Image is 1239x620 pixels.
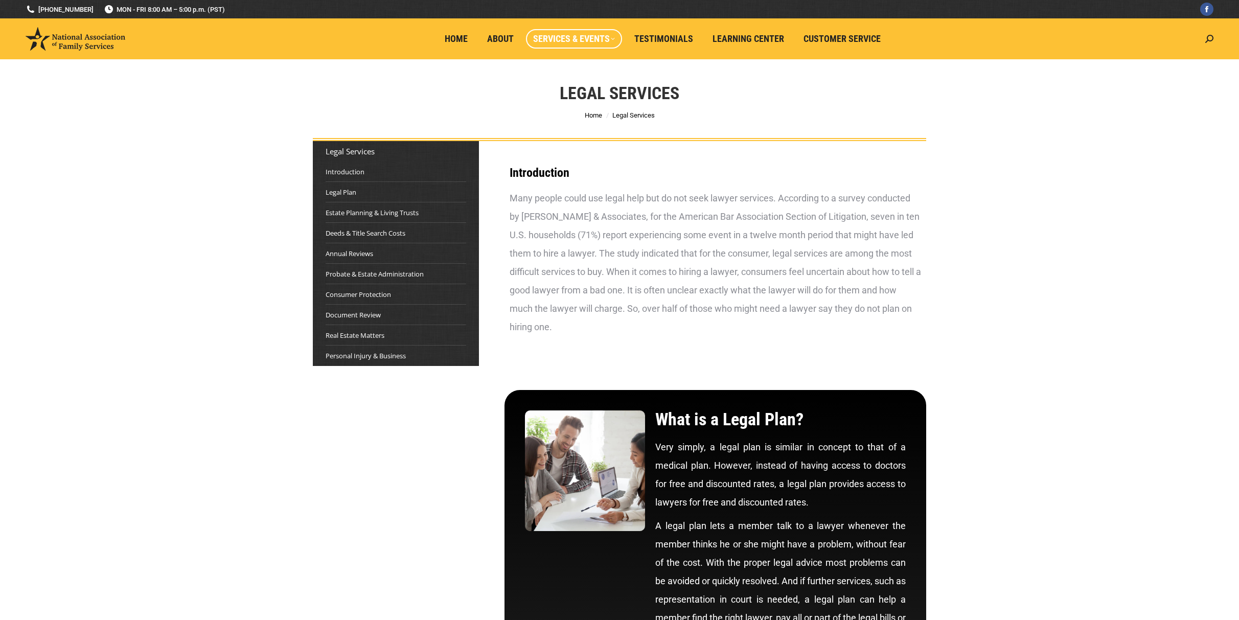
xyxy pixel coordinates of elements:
[627,29,700,49] a: Testimonials
[104,5,225,14] span: MON - FRI 8:00 AM – 5:00 p.m. (PST)
[326,351,406,361] a: Personal Injury & Business
[585,111,602,119] a: Home
[796,29,888,49] a: Customer Service
[26,27,125,51] img: National Association of Family Services
[438,29,475,49] a: Home
[1200,3,1213,16] a: Facebook page opens in new window
[326,289,391,300] a: Consumer Protection
[612,111,655,119] span: Legal Services
[655,438,906,512] p: Very simply, a legal plan is similar in concept to that of a medical plan. However, instead of ha...
[510,167,921,179] h3: Introduction
[326,167,364,177] a: Introduction
[326,330,384,340] a: Real Estate Matters
[326,269,424,279] a: Probate & Estate Administration
[480,29,521,49] a: About
[487,33,514,44] span: About
[560,82,679,104] h1: Legal Services
[326,146,466,156] div: Legal Services
[705,29,791,49] a: Learning Center
[634,33,693,44] span: Testimonials
[525,410,645,531] img: What is a legal plan?
[655,410,906,428] h2: What is a Legal Plan?
[26,5,94,14] a: [PHONE_NUMBER]
[326,208,419,218] a: Estate Planning & Living Trusts
[326,228,405,238] a: Deeds & Title Search Costs
[804,33,881,44] span: Customer Service
[326,248,373,259] a: Annual Reviews
[326,310,381,320] a: Document Review
[510,189,921,336] div: Many people could use legal help but do not seek lawyer services. According to a survey conducted...
[713,33,784,44] span: Learning Center
[326,187,356,197] a: Legal Plan
[445,33,468,44] span: Home
[533,33,615,44] span: Services & Events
